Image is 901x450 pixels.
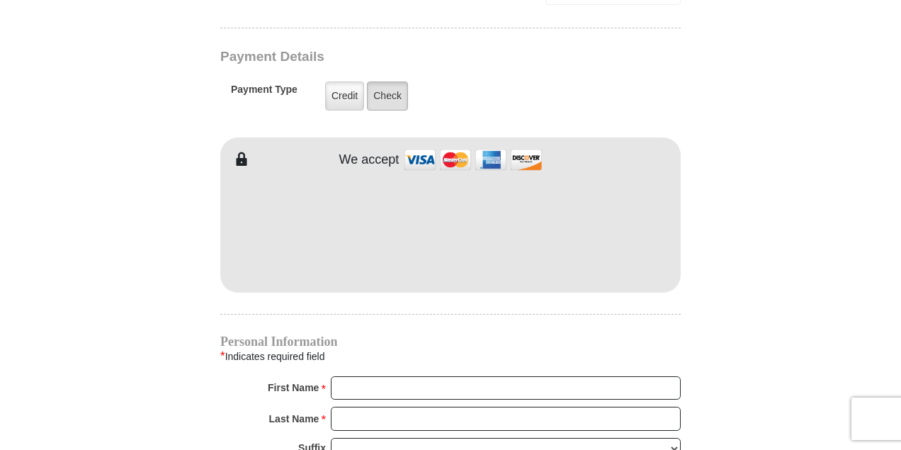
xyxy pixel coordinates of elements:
div: Indicates required field [220,347,681,366]
h4: We accept [339,152,399,168]
label: Credit [325,81,364,111]
h5: Payment Type [231,84,297,103]
img: credit cards accepted [402,145,544,175]
h3: Payment Details [220,49,582,65]
strong: First Name [268,378,319,398]
strong: Last Name [269,409,319,429]
label: Check [367,81,408,111]
h4: Personal Information [220,336,681,347]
